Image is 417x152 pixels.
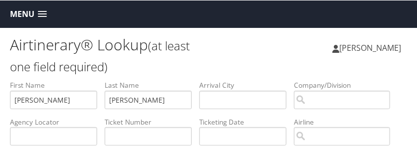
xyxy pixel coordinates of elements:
[10,34,211,76] h1: Airtinerary® Lookup
[105,80,199,90] label: Last Name
[5,5,52,22] a: Menu
[294,117,398,127] label: Airline
[10,117,105,127] label: Agency Locator
[199,80,294,90] label: Arrival City
[10,80,105,90] label: First Name
[332,32,411,62] a: [PERSON_NAME]
[105,117,199,127] label: Ticket Number
[294,80,398,90] label: Company/Division
[10,9,34,18] span: Menu
[199,117,294,127] label: Ticketing Date
[339,42,401,53] span: [PERSON_NAME]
